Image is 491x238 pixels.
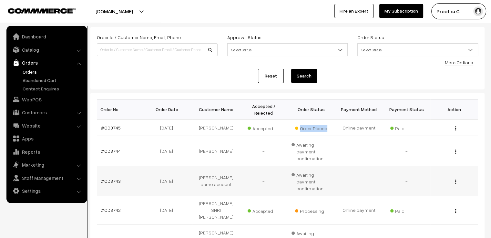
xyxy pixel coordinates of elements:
a: #OD3743 [101,178,121,184]
th: Customer Name [192,99,240,119]
th: Action [430,99,478,119]
span: Order Placed [295,123,327,132]
span: Paid [390,123,423,132]
td: [PERSON_NAME] SHRI [PERSON_NAME] [192,196,240,224]
a: More Options [445,60,473,65]
a: WebPOS [8,94,85,105]
a: Customers [8,107,85,118]
span: Accepted [248,206,280,214]
td: - [383,166,431,196]
a: Catalog [8,44,85,56]
a: Website [8,120,85,131]
th: Payment Method [335,99,383,119]
img: Menu [455,150,456,154]
td: [DATE] [145,196,192,224]
a: My Subscription [379,4,423,18]
span: Select Status [228,44,348,56]
span: Processing [295,206,327,214]
td: Online payment [335,196,383,224]
span: Awaiting payment confirmation [292,170,332,192]
td: [DATE] [145,136,192,166]
th: Order No [97,99,145,119]
td: [PERSON_NAME] demo account [192,166,240,196]
a: Reset [258,69,284,83]
button: [DOMAIN_NAME] [73,3,156,19]
label: Approval Status [227,34,261,41]
a: Contact Enquires [21,85,85,92]
th: Accepted / Rejected [240,99,288,119]
a: Staff Management [8,172,85,184]
th: Order Status [288,99,335,119]
img: COMMMERCE [8,8,76,13]
a: #OD3744 [101,148,121,154]
td: [PERSON_NAME] [192,136,240,166]
img: user [473,6,483,16]
img: Menu [455,126,456,130]
a: Marketing [8,159,85,171]
label: Order Id / Customer Name, Email, Phone [97,34,181,41]
span: Awaiting payment confirmation [292,140,332,162]
td: [PERSON_NAME] [192,119,240,136]
button: Preetha C [431,3,486,19]
th: Order Date [145,99,192,119]
th: Payment Status [383,99,431,119]
a: Abandoned Cart [21,77,85,84]
a: COMMMERCE [8,6,65,14]
span: Paid [390,206,423,214]
span: Select Status [358,44,478,56]
td: - [240,136,288,166]
img: Menu [455,209,456,213]
a: Dashboard [8,31,85,42]
label: Order Status [357,34,384,41]
td: - [383,136,431,166]
span: Accepted [248,123,280,132]
a: Orders [21,68,85,75]
button: Search [291,69,317,83]
td: [DATE] [145,119,192,136]
a: Reports [8,146,85,158]
td: - [240,166,288,196]
a: #OD3742 [101,207,121,213]
img: Menu [455,180,456,184]
a: #OD3745 [101,125,121,130]
input: Order Id / Customer Name / Customer Email / Customer Phone [97,43,218,56]
a: Apps [8,133,85,144]
span: Select Status [357,43,478,56]
a: Orders [8,57,85,68]
td: Online payment [335,119,383,136]
a: Settings [8,185,85,197]
td: [DATE] [145,166,192,196]
span: Select Status [227,43,348,56]
a: Hire an Expert [334,4,373,18]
